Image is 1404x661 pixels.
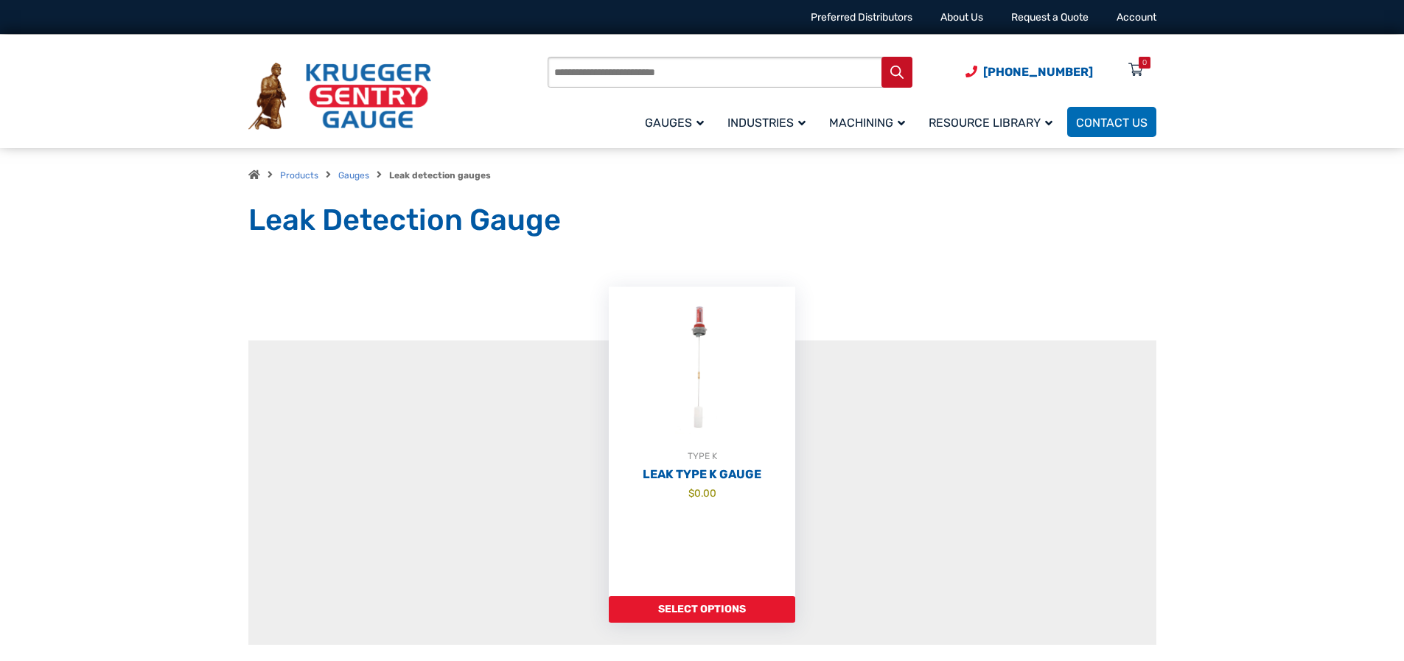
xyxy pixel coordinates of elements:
a: Preferred Distributors [811,11,912,24]
span: Gauges [645,116,704,130]
a: Machining [820,105,920,139]
span: $ [688,487,694,499]
bdi: 0.00 [688,487,716,499]
div: 0 [1142,57,1147,69]
span: Machining [829,116,905,130]
a: About Us [940,11,983,24]
a: Industries [719,105,820,139]
a: Account [1117,11,1156,24]
span: Resource Library [929,116,1052,130]
a: Request a Quote [1011,11,1089,24]
a: Gauges [338,170,369,181]
a: Add to cart: “Leak Type K Gauge” [609,596,795,623]
a: Contact Us [1067,107,1156,137]
span: Contact Us [1076,116,1148,130]
div: TYPE K [609,449,795,464]
a: Gauges [636,105,719,139]
span: Industries [727,116,806,130]
img: Krueger Sentry Gauge [248,63,431,130]
strong: Leak detection gauges [389,170,491,181]
h2: Leak Type K Gauge [609,467,795,482]
span: [PHONE_NUMBER] [983,65,1093,79]
a: TYPE KLeak Type K Gauge $0.00 [609,287,795,596]
a: Resource Library [920,105,1067,139]
img: Leak Detection Gauge [609,287,795,449]
h1: Leak Detection Gauge [248,202,1156,239]
a: Phone Number (920) 434-8860 [965,63,1093,81]
a: Products [280,170,318,181]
